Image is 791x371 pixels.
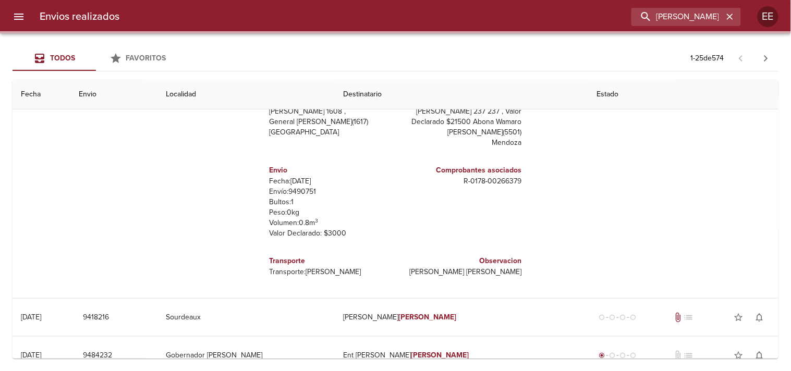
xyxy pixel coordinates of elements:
div: [DATE] [21,313,41,321]
p: Fecha: [DATE] [270,176,392,187]
th: Localidad [157,80,335,109]
th: Estado [589,80,778,109]
sup: 3 [315,217,319,224]
button: Agregar a favoritos [728,345,749,366]
button: Agregar a favoritos [728,307,749,328]
p: R - 0178 - 00266379 [400,176,522,187]
h6: Transporte [270,255,392,267]
span: radio_button_unchecked [620,314,626,320]
th: Fecha [13,80,71,109]
span: Todos [50,54,75,63]
button: 9484232 [79,346,117,365]
span: star_border [734,350,744,361]
p: Peso: 0 kg [270,207,392,218]
p: [PERSON_NAME] ( 5501 ) [400,127,522,138]
span: radio_button_unchecked [599,314,605,320]
button: 9418216 [79,308,114,327]
span: notifications_none [755,312,765,323]
span: 9418216 [83,311,109,324]
input: buscar [631,8,723,26]
span: radio_button_checked [599,352,605,358]
p: [PERSON_NAME] 237 237 , Valor Declarado $21500 Abona Wamaro [400,106,522,127]
span: Favoritos [126,54,166,63]
span: Tiene documentos adjuntos [673,312,684,323]
p: Volumen: 0.8 m [270,218,392,228]
th: Destinatario [335,80,588,109]
th: Envio [71,80,157,109]
span: radio_button_unchecked [610,352,616,358]
h6: Comprobantes asociados [400,165,522,176]
p: [PERSON_NAME] 1608 , [270,106,392,117]
span: radio_button_unchecked [610,314,616,320]
span: radio_button_unchecked [620,352,626,358]
span: notifications_none [755,350,765,361]
p: 1 - 25 de 574 [691,53,724,64]
span: 9484232 [83,349,113,362]
p: Bultos: 1 [270,197,392,207]
span: Pagina siguiente [753,46,778,71]
span: star_border [734,312,744,323]
p: Mendoza [400,138,522,148]
h6: Envio [270,165,392,176]
span: radio_button_unchecked [630,314,637,320]
div: [DATE] [21,351,41,360]
em: [PERSON_NAME] [398,313,456,321]
button: Activar notificaciones [749,345,770,366]
span: radio_button_unchecked [630,352,637,358]
p: Envío: 9490751 [270,187,392,197]
p: Transporte: [PERSON_NAME] [270,267,392,277]
p: [GEOGRAPHIC_DATA] [270,127,392,138]
span: No tiene documentos adjuntos [673,350,684,361]
h6: Envios realizados [40,8,119,25]
p: [PERSON_NAME] [PERSON_NAME] [400,267,522,277]
td: Sourdeaux [157,299,335,336]
button: Activar notificaciones [749,307,770,328]
div: Tabs Envios [13,46,179,71]
h6: Observacion [400,255,522,267]
p: General [PERSON_NAME] ( 1617 ) [270,117,392,127]
span: No tiene pedido asociado [684,312,694,323]
em: [PERSON_NAME] [411,351,469,360]
span: Pagina anterior [728,53,753,63]
span: No tiene pedido asociado [684,350,694,361]
button: menu [6,4,31,29]
div: EE [758,6,778,27]
td: [PERSON_NAME] [335,299,588,336]
p: Valor Declarado: $ 3000 [270,228,392,239]
div: Generado [597,350,639,361]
